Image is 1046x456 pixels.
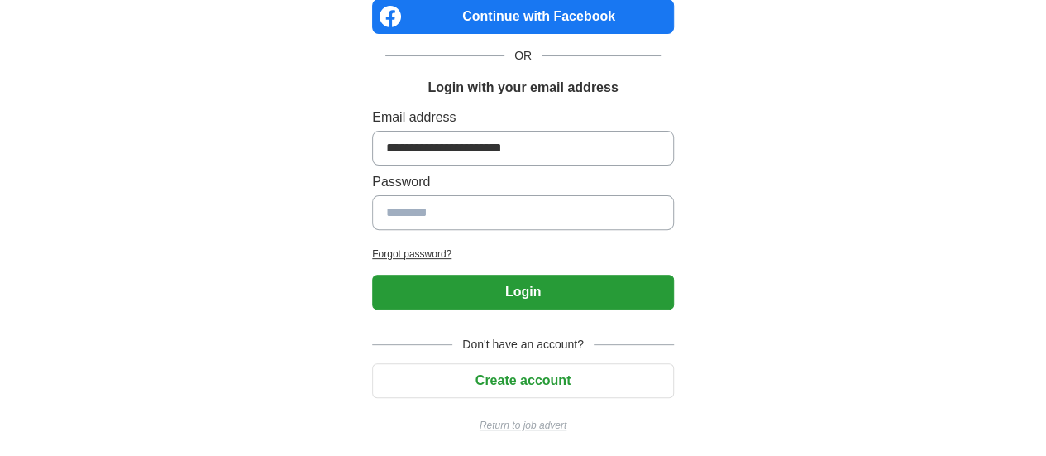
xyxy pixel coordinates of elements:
label: Email address [372,108,674,127]
a: Forgot password? [372,247,674,262]
a: Create account [372,373,674,387]
button: Login [372,275,674,310]
label: Password [372,172,674,192]
h1: Login with your email address [427,78,618,98]
span: OR [504,47,542,65]
button: Create account [372,363,674,398]
span: Don't have an account? [452,336,594,353]
a: Return to job advert [372,418,674,433]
